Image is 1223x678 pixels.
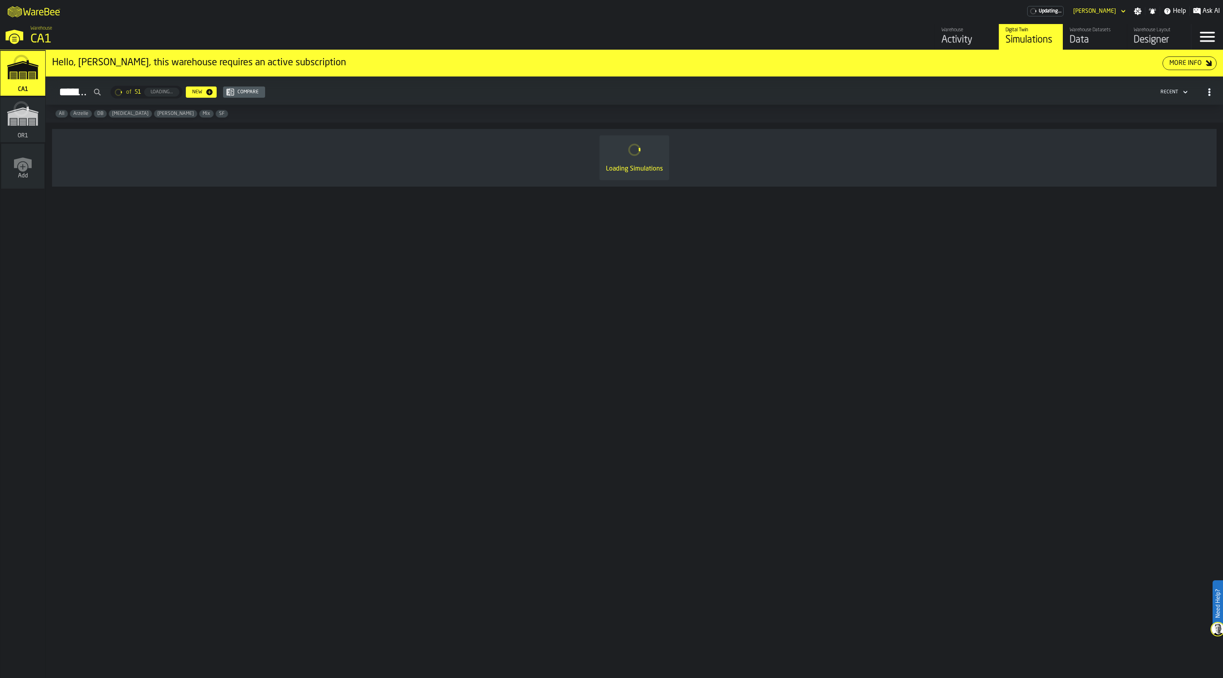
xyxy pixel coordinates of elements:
button: button-More Info [1163,56,1217,70]
div: Data [1070,34,1120,46]
span: All [56,111,68,117]
label: button-toggle-Menu [1191,24,1223,50]
a: link-to-/wh/i/02d92962-0f11-4133-9763-7cb092bceeef/simulations [0,97,45,144]
span: Add [18,173,28,179]
label: button-toggle-Help [1160,6,1189,16]
a: link-to-/wh/new [1,144,44,190]
div: Loading... [147,89,176,95]
div: Loading Simulations [606,164,663,174]
div: Compare [234,89,262,95]
a: link-to-/wh/i/76e2a128-1b54-4d66-80d4-05ae4c277723/data [1063,24,1127,50]
label: button-toggle-Notifications [1145,7,1160,15]
div: Digital Twin [1006,27,1056,33]
button: button-Loading... [144,88,179,97]
h2: button-Simulations [46,76,1223,105]
div: ItemListCard- [52,129,1217,187]
div: ButtonLoadMore-Loading...-Prev-First-Last [107,86,186,99]
div: DropdownMenuValue-Gregg Arment [1073,8,1116,14]
div: Menu Subscription [1027,6,1064,16]
div: Activity [941,34,992,46]
label: button-toggle-Ask AI [1190,6,1223,16]
div: Warehouse Datasets [1070,27,1120,33]
div: DropdownMenuValue-4 [1161,89,1178,95]
div: Designer [1134,34,1185,46]
div: DropdownMenuValue-Gregg Arment [1070,6,1127,16]
div: CA1 [30,32,247,46]
a: link-to-/wh/i/76e2a128-1b54-4d66-80d4-05ae4c277723/feed/ [935,24,999,50]
span: Mix [199,111,213,117]
a: link-to-/wh/i/76e2a128-1b54-4d66-80d4-05ae4c277723/simulations [999,24,1063,50]
button: button-New [186,87,217,98]
div: More Info [1166,58,1205,68]
span: Warehouse [30,26,52,31]
div: Simulations [1006,34,1056,46]
span: Ask AI [1203,6,1220,16]
div: Hello, [PERSON_NAME], this warehouse requires an active subscription [52,56,1163,69]
label: Need Help? [1213,581,1222,626]
span: Gregg [154,111,197,117]
label: button-toggle-Settings [1130,7,1145,15]
div: Warehouse [941,27,992,33]
span: DB [94,111,107,117]
button: button-Compare [223,87,265,98]
a: link-to-/wh/i/76e2a128-1b54-4d66-80d4-05ae4c277723/pricing/ [1027,6,1064,16]
span: of [126,89,131,95]
a: link-to-/wh/i/76e2a128-1b54-4d66-80d4-05ae4c277723/simulations [0,51,45,97]
span: Arzelle [70,111,92,117]
div: ItemListCard- [46,50,1223,76]
span: Enteral [109,111,152,117]
span: SF [216,111,228,117]
div: DropdownMenuValue-4 [1157,87,1189,97]
span: Help [1173,6,1186,16]
span: Updating... [1039,8,1062,14]
div: New [189,89,205,95]
span: 51 [135,89,141,95]
a: link-to-/wh/i/76e2a128-1b54-4d66-80d4-05ae4c277723/designer [1127,24,1191,50]
div: Warehouse Layout [1134,27,1185,33]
